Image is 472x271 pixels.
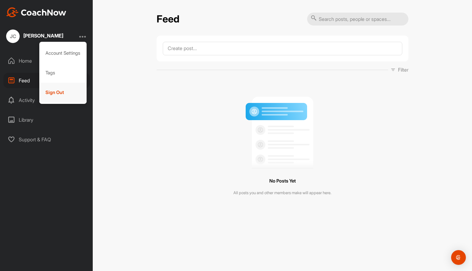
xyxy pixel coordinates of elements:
[6,29,20,43] div: JC
[3,132,90,147] div: Support & FAQ
[398,66,408,73] p: Filter
[6,7,66,17] img: CoachNow
[233,190,331,196] p: All posts you and other members make will appear here.
[39,63,87,83] div: Tags
[39,83,87,102] div: Sign Out
[244,92,321,169] img: null result
[3,112,90,128] div: Library
[157,13,179,25] h2: Feed
[3,92,90,108] div: Activity
[39,43,87,63] div: Account Settings
[451,250,466,265] div: Open Intercom Messenger
[307,13,408,26] input: Search posts, people or spaces...
[3,73,90,88] div: Feed
[3,53,90,69] div: Home
[269,177,296,185] h3: No Posts Yet
[23,33,63,38] div: [PERSON_NAME]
